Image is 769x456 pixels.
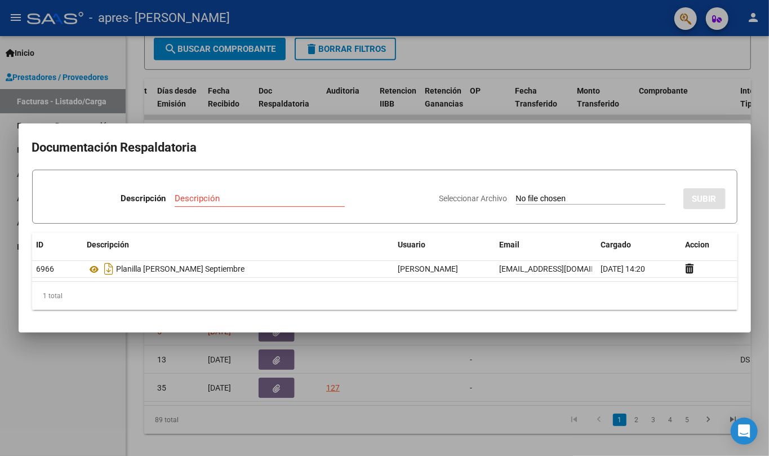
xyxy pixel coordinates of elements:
button: SUBIR [683,188,726,209]
datatable-header-cell: Accion [681,233,737,257]
span: Cargado [601,240,632,249]
datatable-header-cell: Usuario [394,233,495,257]
div: Planilla [PERSON_NAME] Septiembre [87,260,389,278]
p: Descripción [121,192,166,205]
span: [PERSON_NAME] [398,264,459,273]
span: SUBIR [692,194,717,204]
datatable-header-cell: Cargado [597,233,681,257]
span: Usuario [398,240,426,249]
datatable-header-cell: Email [495,233,597,257]
i: Descargar documento [102,260,117,278]
div: Open Intercom Messenger [731,418,758,445]
div: 1 total [32,282,737,310]
span: Seleccionar Archivo [439,194,508,203]
span: [EMAIL_ADDRESS][DOMAIN_NAME] [500,264,625,273]
span: Accion [686,240,710,249]
span: Email [500,240,520,249]
span: Descripción [87,240,130,249]
span: [DATE] 14:20 [601,264,646,273]
datatable-header-cell: Descripción [83,233,394,257]
span: 6966 [37,264,55,273]
span: ID [37,240,44,249]
datatable-header-cell: ID [32,233,83,257]
h2: Documentación Respaldatoria [32,137,737,158]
